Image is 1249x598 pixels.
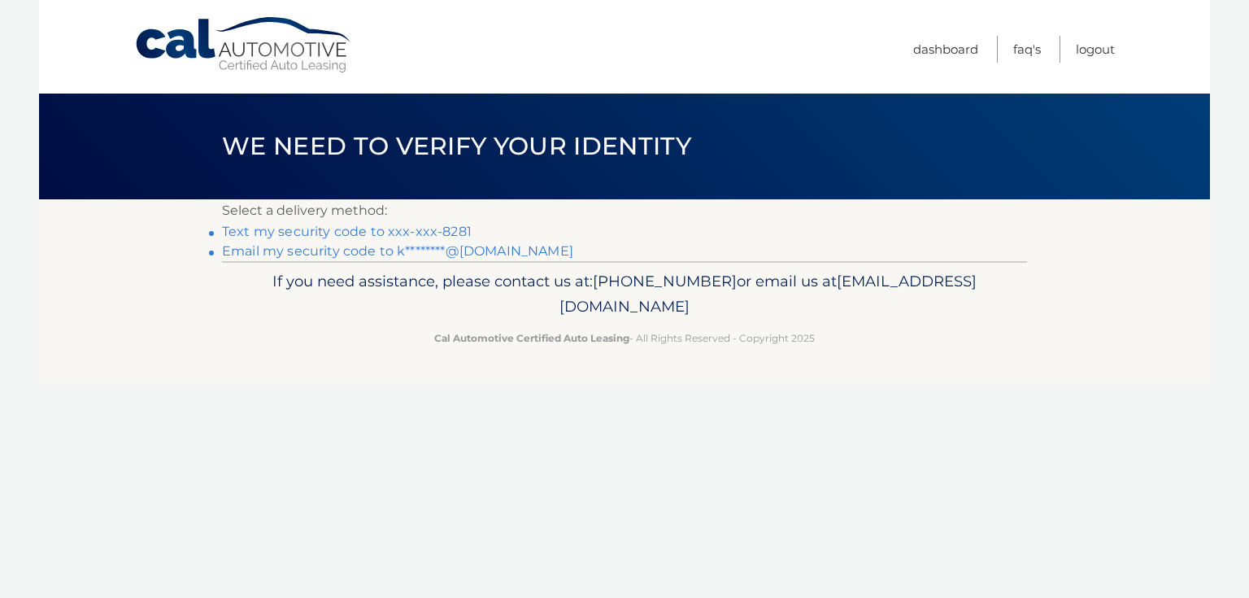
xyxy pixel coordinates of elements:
[222,224,472,239] a: Text my security code to xxx-xxx-8281
[1013,36,1041,63] a: FAQ's
[134,16,354,74] a: Cal Automotive
[593,272,737,290] span: [PHONE_NUMBER]
[222,243,573,259] a: Email my security code to k********@[DOMAIN_NAME]
[913,36,978,63] a: Dashboard
[233,330,1016,347] p: - All Rights Reserved - Copyright 2025
[1076,36,1115,63] a: Logout
[233,268,1016,321] p: If you need assistance, please contact us at: or email us at
[434,332,629,344] strong: Cal Automotive Certified Auto Leasing
[222,199,1027,222] p: Select a delivery method:
[222,131,691,161] span: We need to verify your identity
